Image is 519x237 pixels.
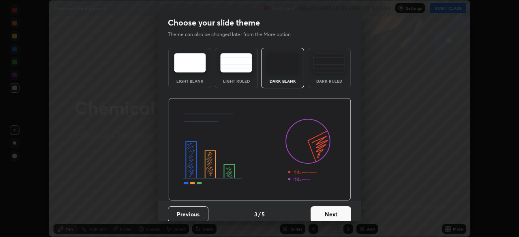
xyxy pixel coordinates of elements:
img: lightRuledTheme.5fabf969.svg [220,53,252,73]
p: Theme can also be changed later from the More option [168,31,299,38]
h4: 5 [262,210,265,218]
img: darkThemeBanner.d06ce4a2.svg [168,98,351,201]
div: Light Blank [174,79,206,83]
button: Previous [168,206,208,222]
img: darkTheme.f0cc69e5.svg [267,53,299,73]
img: lightTheme.e5ed3b09.svg [174,53,206,73]
h4: 3 [254,210,257,218]
div: Light Ruled [220,79,253,83]
button: Next [311,206,351,222]
h2: Choose your slide theme [168,17,260,28]
img: darkRuledTheme.de295e13.svg [313,53,345,73]
div: Dark Ruled [313,79,345,83]
div: Dark Blank [266,79,299,83]
h4: / [258,210,261,218]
